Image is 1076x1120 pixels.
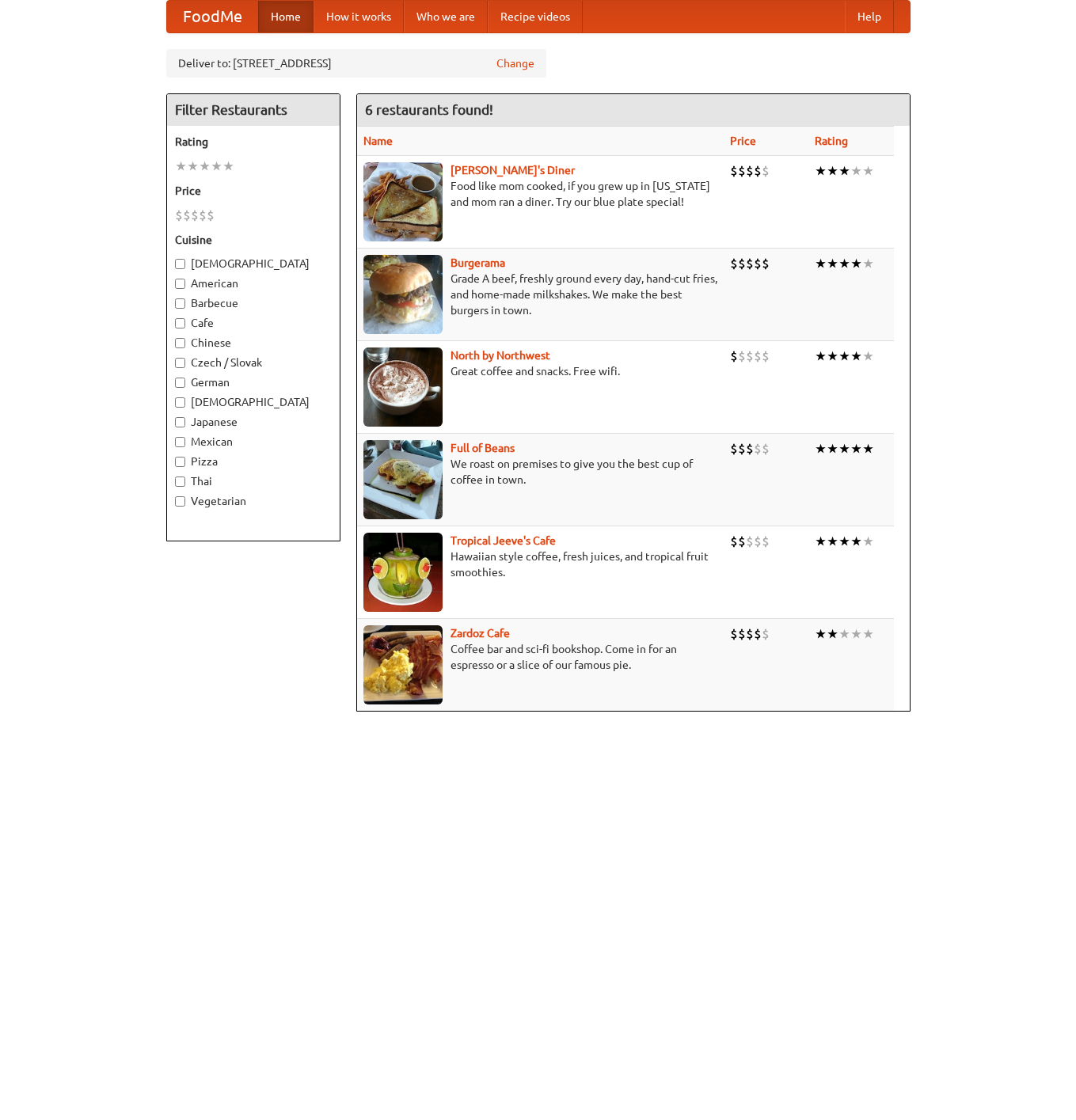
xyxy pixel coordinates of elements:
[175,374,332,390] label: German
[451,164,575,177] a: [PERSON_NAME]'s Diner
[815,135,848,147] a: Rating
[211,158,222,175] li: ★
[175,315,332,331] label: Cafe
[451,442,515,454] a: Full of Beans
[451,627,510,640] a: Zardoz Cafe
[862,533,874,550] li: ★
[363,549,717,580] p: Hawaiian style coffee, fresh juices, and tropical fruit smoothies.
[365,102,493,117] ng-pluralize: 6 restaurants found!
[838,255,850,272] li: ★
[187,158,199,175] li: ★
[404,1,488,32] a: Who we are
[175,434,332,450] label: Mexican
[850,533,862,550] li: ★
[738,347,746,365] li: $
[762,347,770,365] li: $
[738,625,746,643] li: $
[207,207,215,224] li: $
[827,347,838,365] li: ★
[166,49,546,78] div: Deliver to: [STREET_ADDRESS]
[754,347,762,365] li: $
[175,275,332,291] label: American
[175,232,332,248] h5: Cuisine
[175,473,332,489] label: Thai
[175,335,332,351] label: Chinese
[754,625,762,643] li: $
[175,496,185,507] input: Vegetarian
[175,183,332,199] h5: Price
[827,255,838,272] li: ★
[175,355,332,370] label: Czech / Slovak
[175,318,185,328] input: Cafe
[838,440,850,457] li: ★
[183,207,191,224] li: $
[175,414,332,430] label: Japanese
[191,207,199,224] li: $
[175,134,332,150] h5: Rating
[850,440,862,457] li: ★
[175,437,185,447] input: Mexican
[363,178,717,210] p: Food like mom cooked, if you grew up in [US_STATE] and mom ran a diner. Try our blue plate special!
[845,1,894,32] a: Help
[730,162,738,180] li: $
[175,298,185,309] input: Barbecue
[363,162,443,241] img: sallys.jpg
[815,440,827,457] li: ★
[175,358,185,368] input: Czech / Slovak
[827,440,838,457] li: ★
[199,158,211,175] li: ★
[850,255,862,272] li: ★
[363,533,443,612] img: jeeves.jpg
[363,456,717,488] p: We roast on premises to give you the best cup of coffee in town.
[862,255,874,272] li: ★
[754,440,762,457] li: $
[314,1,404,32] a: How it works
[451,256,505,269] a: Burgerama
[815,162,827,180] li: ★
[175,493,332,509] label: Vegetarian
[850,347,862,365] li: ★
[762,255,770,272] li: $
[862,625,874,643] li: ★
[762,440,770,457] li: $
[746,625,754,643] li: $
[762,162,770,180] li: $
[363,641,717,673] p: Coffee bar and sci-fi bookshop. Come in for an espresso or a slice of our famous pie.
[738,533,746,550] li: $
[175,476,185,487] input: Thai
[258,1,314,32] a: Home
[862,162,874,180] li: ★
[175,158,187,175] li: ★
[167,1,258,32] a: FoodMe
[730,135,756,147] a: Price
[762,625,770,643] li: $
[730,440,738,457] li: $
[838,533,850,550] li: ★
[754,533,762,550] li: $
[738,440,746,457] li: $
[222,158,234,175] li: ★
[746,440,754,457] li: $
[730,347,738,365] li: $
[175,338,185,348] input: Chinese
[730,255,738,272] li: $
[815,255,827,272] li: ★
[175,454,332,469] label: Pizza
[838,162,850,180] li: ★
[175,256,332,271] label: [DEMOGRAPHIC_DATA]
[175,378,185,388] input: German
[363,440,443,519] img: beans.jpg
[175,417,185,427] input: Japanese
[175,295,332,311] label: Barbecue
[862,440,874,457] li: ★
[451,534,556,547] a: Tropical Jeeve's Cafe
[746,347,754,365] li: $
[363,271,717,318] p: Grade A beef, freshly ground every day, hand-cut fries, and home-made milkshakes. We make the bes...
[496,55,534,71] a: Change
[363,135,393,147] a: Name
[746,533,754,550] li: $
[451,349,550,362] a: North by Northwest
